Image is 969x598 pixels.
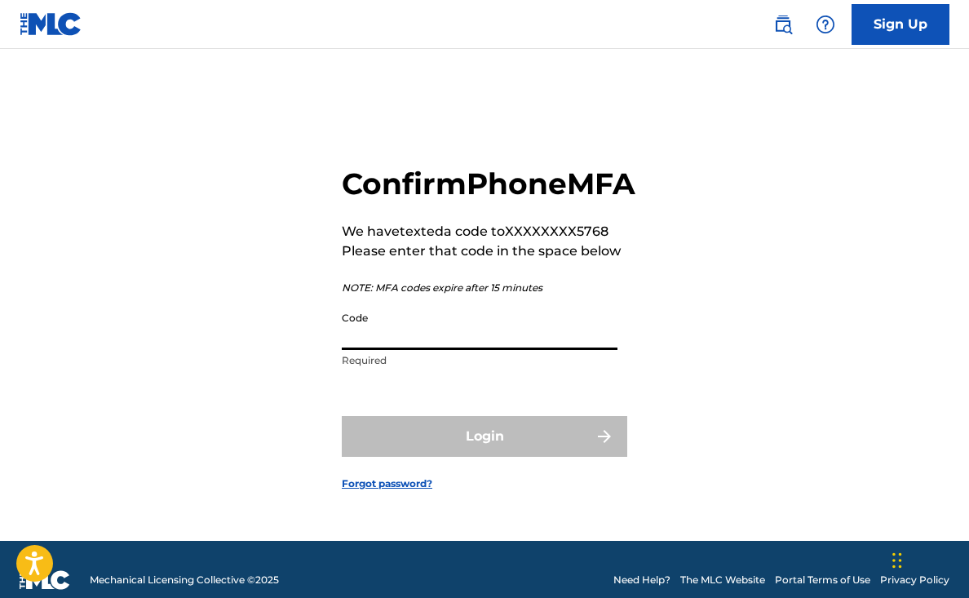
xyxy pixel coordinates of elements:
a: Portal Terms of Use [775,573,870,587]
a: Need Help? [613,573,670,587]
p: NOTE: MFA codes expire after 15 minutes [342,281,635,295]
img: search [773,15,793,34]
h2: Confirm Phone MFA [342,166,635,202]
a: The MLC Website [680,573,765,587]
div: Help [809,8,842,41]
p: We have texted a code to XXXXXXXX5768 [342,222,635,241]
a: Sign Up [852,4,949,45]
iframe: Chat Widget [887,520,969,598]
div: Drag [892,536,902,585]
a: Forgot password? [342,476,432,491]
a: Public Search [767,8,799,41]
span: Mechanical Licensing Collective © 2025 [90,573,279,587]
p: Required [342,353,617,368]
img: logo [20,570,70,590]
img: MLC Logo [20,12,82,36]
p: Please enter that code in the space below [342,241,635,261]
img: help [816,15,835,34]
a: Privacy Policy [880,573,949,587]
